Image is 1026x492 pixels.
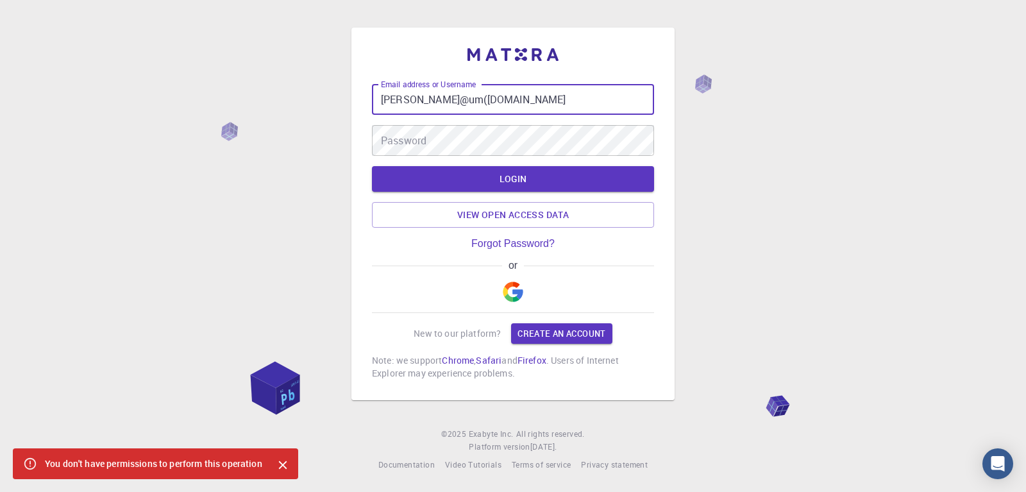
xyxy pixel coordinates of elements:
[469,428,514,439] span: Exabyte Inc.
[476,354,501,366] a: Safari
[512,459,571,470] span: Terms of service
[530,441,557,452] span: [DATE] .
[442,354,474,366] a: Chrome
[378,459,435,471] a: Documentation
[21,9,79,21] span: Assistance
[381,79,476,90] label: Email address or Username
[414,327,501,340] p: New to our platform?
[530,441,557,454] a: [DATE].
[45,452,262,475] div: You don't have permissions to perform this operation
[581,459,648,470] span: Privacy statement
[372,354,654,380] p: Note: we support , and . Users of Internet Explorer may experience problems.
[516,428,585,441] span: All rights reserved.
[502,260,523,271] span: or
[517,354,546,366] a: Firefox
[982,448,1013,479] div: Open Intercom Messenger
[503,282,523,302] img: Google
[378,459,435,470] span: Documentation
[273,455,293,475] button: Close
[581,459,648,471] a: Privacy statement
[372,202,654,228] a: View open access data
[471,238,555,250] a: Forgot Password?
[469,428,514,441] a: Exabyte Inc.
[445,459,501,470] span: Video Tutorials
[511,323,612,344] a: Create an account
[441,428,468,441] span: © 2025
[512,459,571,471] a: Terms of service
[372,166,654,192] button: LOGIN
[469,441,530,454] span: Platform version
[445,459,501,471] a: Video Tutorials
